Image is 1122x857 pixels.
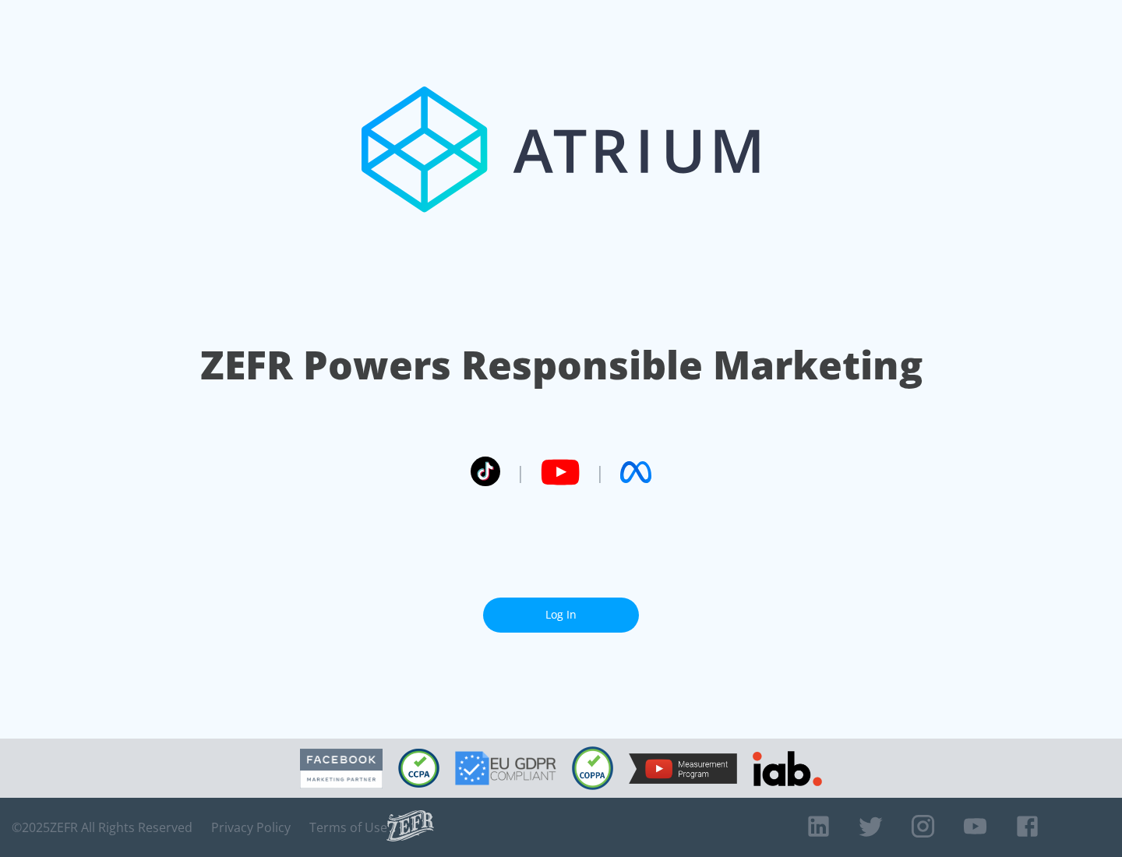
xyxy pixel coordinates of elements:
a: Log In [483,598,639,633]
img: CCPA Compliant [398,749,439,788]
img: GDPR Compliant [455,751,556,785]
a: Privacy Policy [211,820,291,835]
span: | [516,460,525,484]
a: Terms of Use [309,820,387,835]
span: | [595,460,605,484]
img: Facebook Marketing Partner [300,749,383,788]
h1: ZEFR Powers Responsible Marketing [200,338,923,392]
span: © 2025 ZEFR All Rights Reserved [12,820,192,835]
img: YouTube Measurement Program [629,753,737,784]
img: COPPA Compliant [572,746,613,790]
img: IAB [753,751,822,786]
